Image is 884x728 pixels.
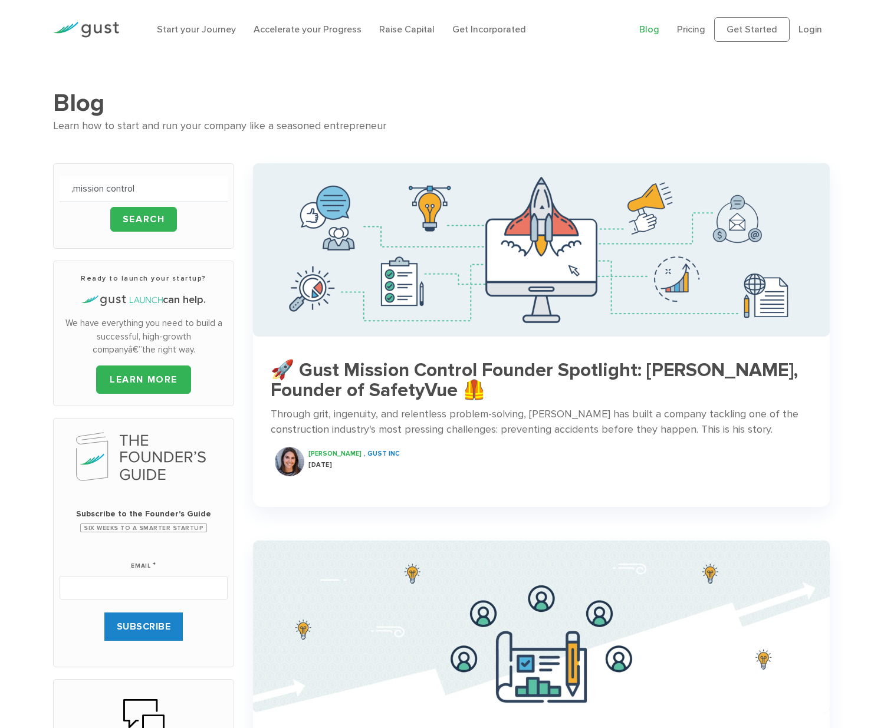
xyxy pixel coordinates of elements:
span: , Gust INC [364,450,400,457]
img: Gust Logo [53,22,119,38]
span: [PERSON_NAME] [308,450,362,457]
img: How To Design Startup Website 8a88c1bde9ae3c12b3900bbdaa1094f07d6c4494527932cc910cd345d581e4f8 [253,163,830,336]
input: Search [110,207,178,232]
a: Start your Journey [157,24,236,35]
a: Pricing [677,24,705,35]
h4: can help. [60,292,228,308]
input: SUBSCRIBE [104,612,183,641]
input: Search blog [60,176,228,202]
div: Learn how to start and run your company like a seasoned entrepreneur [53,118,831,135]
span: Subscribe to the Founder's Guide [60,508,228,520]
a: Accelerate your Progress [254,24,362,35]
img: 6 Key Components Of A Business Plan Executive Summary [253,541,830,713]
a: Blog [639,24,659,35]
a: Get Incorporated [452,24,526,35]
span: [DATE] [308,461,332,469]
a: How To Design Startup Website 8a88c1bde9ae3c12b3900bbdaa1094f07d6c4494527932cc910cd345d581e4f8 🚀 ... [253,163,830,488]
img: Sarah Rothenberg [275,447,304,476]
a: Login [798,24,822,35]
p: We have everything you need to build a successful, high-growth companyâ€”the right way. [60,317,228,357]
a: Get Started [714,17,790,42]
h3: 🚀 Gust Mission Control Founder Spotlight: [PERSON_NAME], Founder of SafetyVue 🦺 [271,360,812,401]
a: Raise Capital [379,24,435,35]
span: Six Weeks to a Smarter Startup [80,523,207,532]
div: Through grit, ingenuity, and relentless problem-solving, [PERSON_NAME] has built a company tackli... [271,407,812,437]
a: LEARN MORE [96,365,191,394]
h1: Blog [53,88,831,118]
label: Email [131,548,156,571]
h3: Ready to launch your startup? [60,273,228,284]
